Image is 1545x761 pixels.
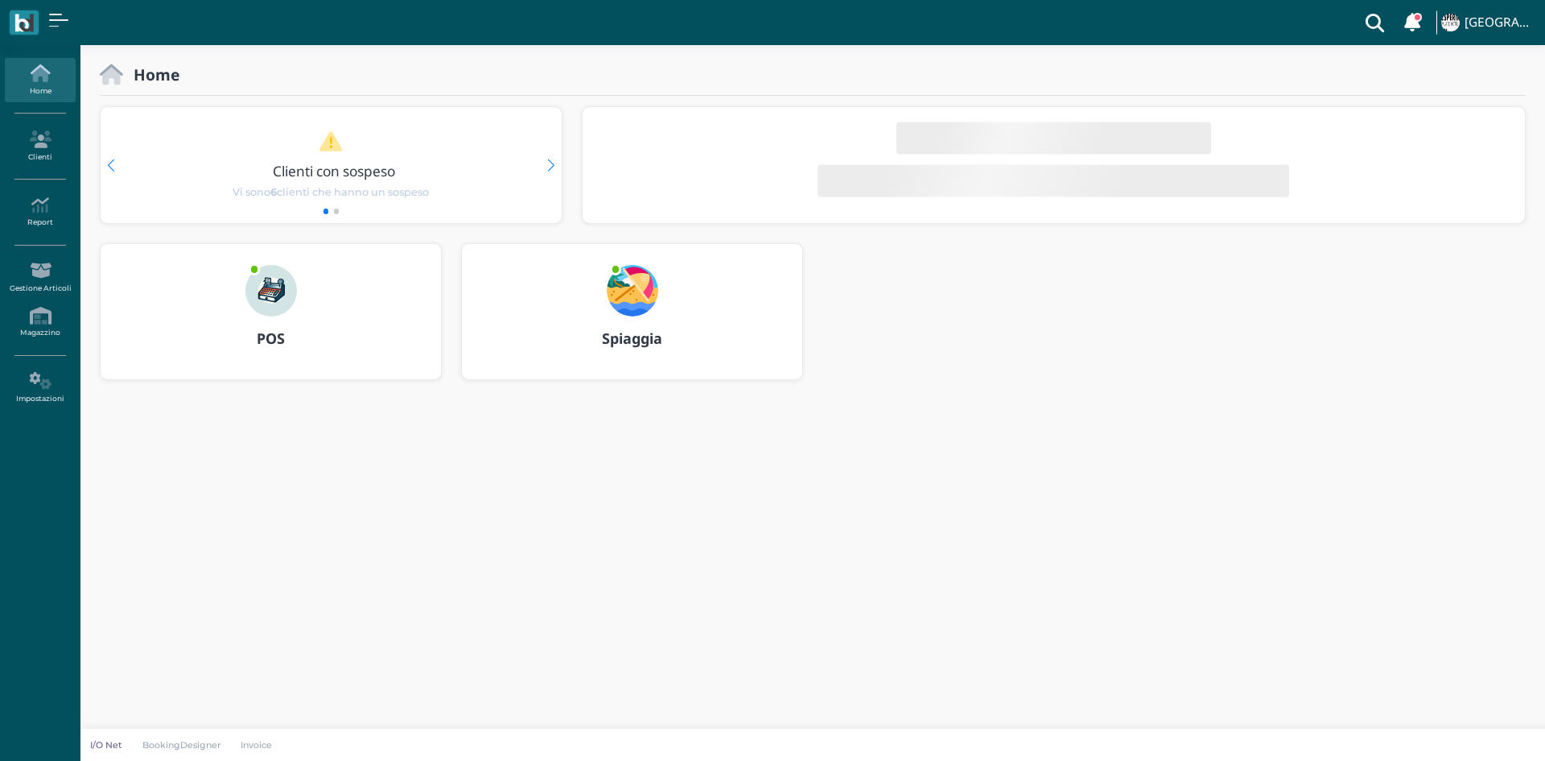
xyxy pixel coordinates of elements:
b: POS [257,329,285,348]
a: Magazzino [5,300,75,345]
img: ... [607,265,658,316]
h2: Home [123,66,179,83]
a: ... Spiaggia [461,243,803,399]
img: ... [245,265,297,316]
a: ... POS [100,243,442,399]
b: Spiaggia [602,329,662,348]
a: Report [5,190,75,234]
a: Gestione Articoli [5,255,75,300]
a: Clienti con sospeso Vi sono6clienti che hanno un sospeso [131,130,530,200]
div: Next slide [547,159,554,172]
iframe: Help widget launcher [1431,711,1531,747]
span: Vi sono clienti che hanno un sospeso [233,184,429,200]
img: ... [1441,14,1459,31]
h3: Clienti con sospeso [134,163,534,179]
b: 6 [270,186,277,198]
a: Impostazioni [5,366,75,410]
div: 1 / 2 [101,107,562,223]
a: Home [5,58,75,102]
a: Clienti [5,124,75,168]
img: logo [14,14,33,32]
a: ... [GEOGRAPHIC_DATA] [1439,3,1535,42]
div: Previous slide [107,159,114,172]
h4: [GEOGRAPHIC_DATA] [1465,16,1535,30]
